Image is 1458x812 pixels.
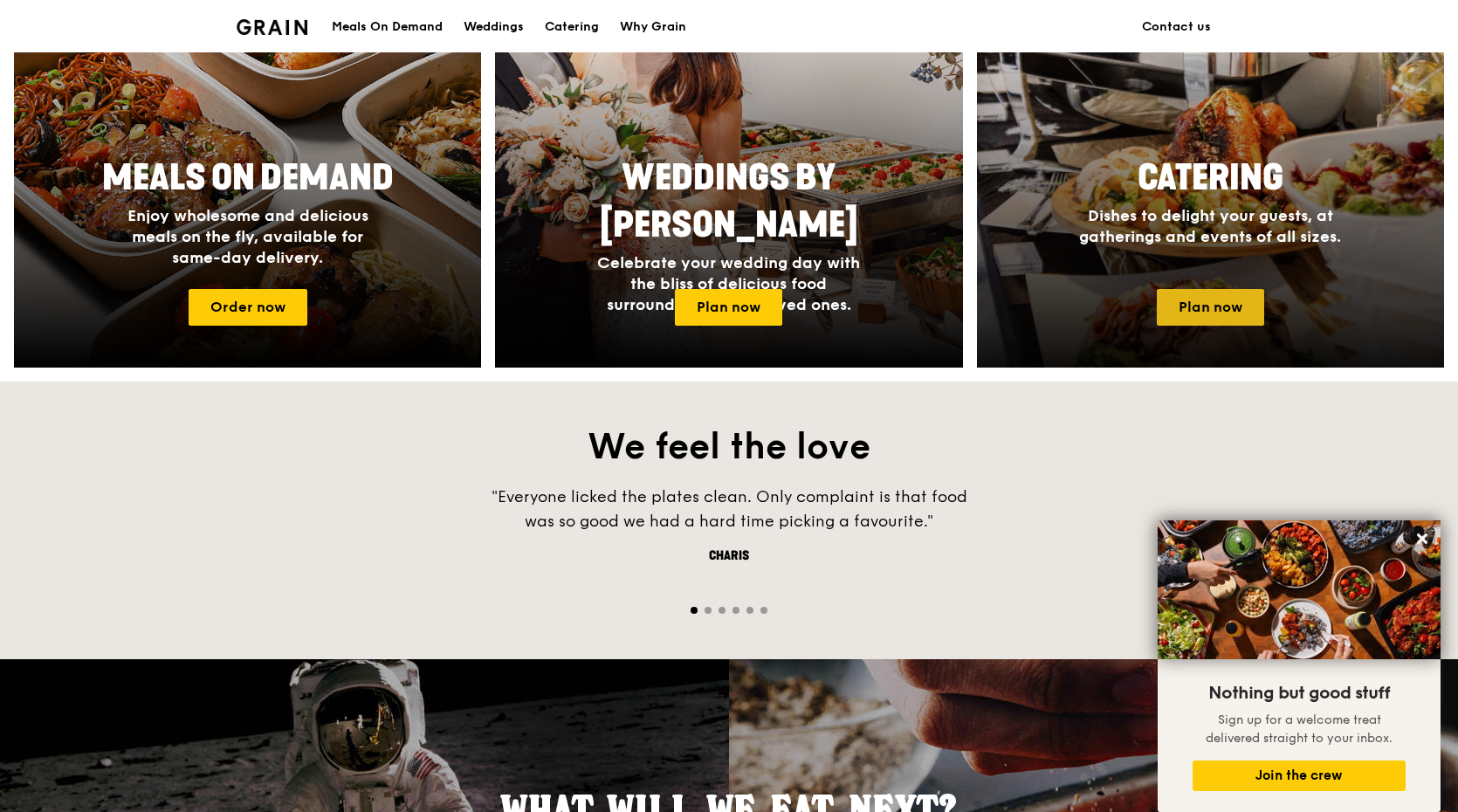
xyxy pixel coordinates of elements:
a: Weddings [453,1,534,53]
span: Celebrate your wedding day with the bliss of delicious food surrounded by your loved ones. [597,253,860,314]
a: Plan now [1157,289,1264,326]
span: Go to slide 3 [719,607,726,614]
span: Go to slide 1 [691,607,698,614]
div: "Everyone licked the plates clean. Only complaint is that food was so good we had a hard time pic... [467,485,991,533]
a: Plan now [675,289,782,326]
span: Catering [1138,157,1283,199]
span: Nothing but good stuff [1208,683,1390,704]
span: Go to slide 6 [760,607,767,614]
a: Why Grain [609,1,697,53]
img: DSC07876-Edit02-Large.jpeg [1158,520,1441,659]
div: Meals On Demand [332,1,443,53]
span: Dishes to delight your guests, at gatherings and events of all sizes. [1079,206,1341,246]
a: Order now [189,289,307,326]
div: Why Grain [620,1,686,53]
span: Weddings by [PERSON_NAME] [600,157,858,246]
div: Charis [467,547,991,565]
img: Grain [237,19,307,35]
div: Catering [545,1,599,53]
button: Close [1408,525,1436,553]
div: Weddings [464,1,524,53]
span: Meals On Demand [102,157,394,199]
a: Contact us [1131,1,1221,53]
span: Go to slide 4 [732,607,739,614]
span: Go to slide 2 [705,607,712,614]
span: Enjoy wholesome and delicious meals on the fly, available for same-day delivery. [127,206,368,267]
span: Go to slide 5 [746,607,753,614]
span: Sign up for a welcome treat delivered straight to your inbox. [1206,712,1393,746]
a: Catering [534,1,609,53]
button: Join the crew [1193,760,1406,791]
